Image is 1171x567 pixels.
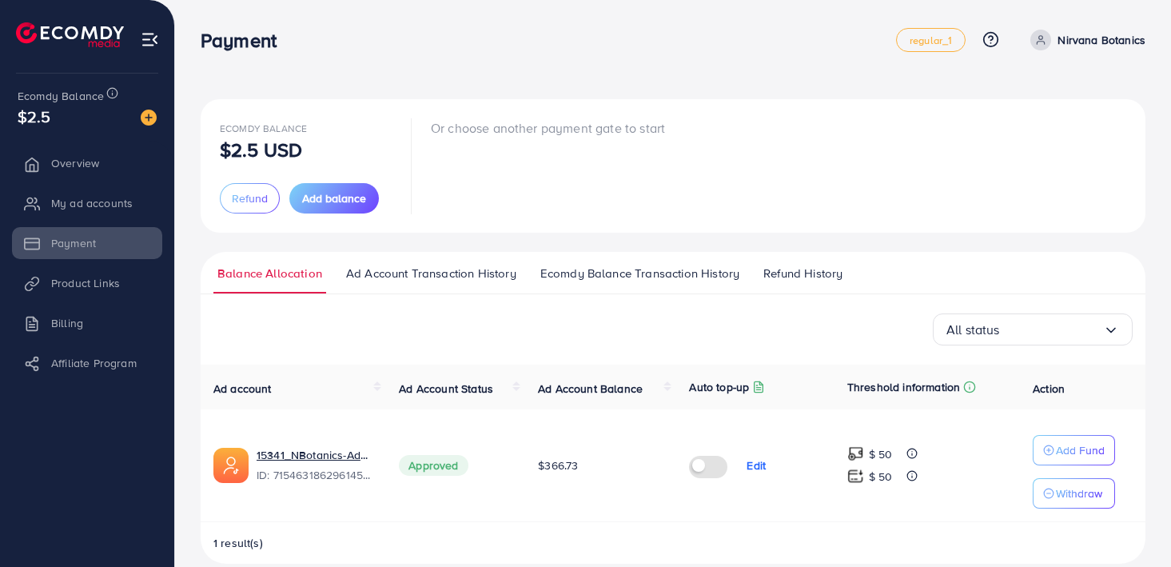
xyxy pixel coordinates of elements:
[763,265,842,282] span: Refund History
[220,122,307,135] span: Ecomdy Balance
[1033,435,1115,465] button: Add Fund
[141,30,159,49] img: menu
[18,88,104,104] span: Ecomdy Balance
[18,105,51,128] span: $2.5
[1024,30,1145,50] a: Nirvana Botanics
[213,448,249,483] img: ic-ads-acc.e4c84228.svg
[538,457,578,473] span: $366.73
[689,377,749,397] p: Auto top-up
[1033,381,1065,397] span: Action
[847,468,864,485] img: top-up amount
[540,265,739,282] span: Ecomdy Balance Transaction History
[201,29,289,52] h3: Payment
[346,265,516,282] span: Ad Account Transaction History
[847,377,960,397] p: Threshold information
[213,381,272,397] span: Ad account
[220,183,280,214] button: Refund
[289,183,379,214] button: Add balance
[910,35,952,46] span: regular_1
[1033,478,1115,509] button: Withdraw
[869,467,893,486] p: $ 50
[257,447,373,484] div: <span class='underline'>15341_NBotanics-AdAccount-1_1665861917823</span></br>7154631862961455105
[16,22,124,47] img: logo
[1056,484,1102,503] p: Withdraw
[869,445,893,464] p: $ 50
[538,381,643,397] span: Ad Account Balance
[847,445,864,462] img: top-up amount
[399,455,468,476] span: Approved
[1000,317,1103,342] input: Search for option
[257,467,373,483] span: ID: 7154631862961455105
[1056,441,1105,460] p: Add Fund
[399,381,493,397] span: Ad Account Status
[302,190,366,206] span: Add balance
[1057,30,1145,50] p: Nirvana Botanics
[141,110,157,126] img: image
[220,140,302,159] p: $2.5 USD
[232,190,268,206] span: Refund
[933,313,1133,345] div: Search for option
[431,118,665,138] p: Or choose another payment gate to start
[257,447,373,463] a: 15341_NBotanics-AdAccount-1_1665861917823
[896,28,966,52] a: regular_1
[213,535,263,551] span: 1 result(s)
[217,265,322,282] span: Balance Allocation
[946,317,1000,342] span: All status
[747,456,766,475] p: Edit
